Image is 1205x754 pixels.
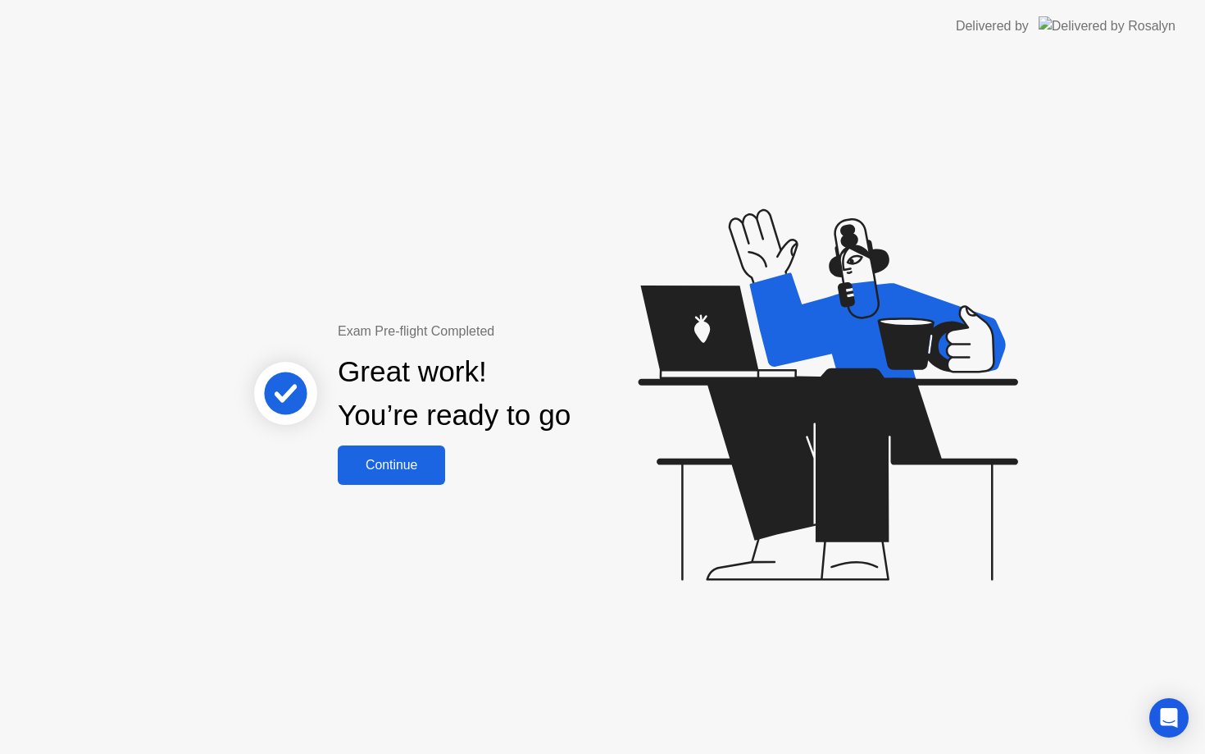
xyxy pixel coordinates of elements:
[1039,16,1175,35] img: Delivered by Rosalyn
[338,446,445,485] button: Continue
[343,458,440,473] div: Continue
[338,322,676,341] div: Exam Pre-flight Completed
[338,350,571,437] div: Great work! You’re ready to go
[1149,698,1189,738] div: Open Intercom Messenger
[956,16,1029,36] div: Delivered by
